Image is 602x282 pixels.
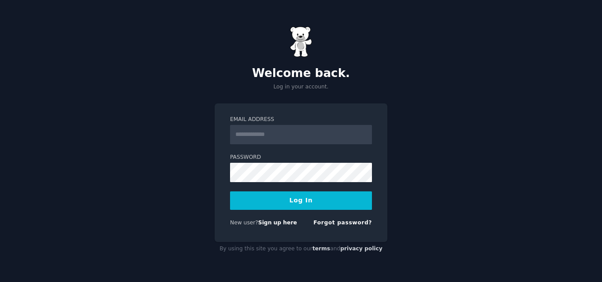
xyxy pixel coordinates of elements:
p: Log in your account. [215,83,387,91]
a: Forgot password? [313,220,372,226]
a: privacy policy [340,245,383,252]
a: terms [312,245,330,252]
img: Gummy Bear [290,26,312,57]
button: Log In [230,191,372,210]
a: Sign up here [258,220,297,226]
label: Password [230,154,372,161]
span: New user? [230,220,258,226]
div: By using this site you agree to our and [215,242,387,256]
h2: Welcome back. [215,66,387,81]
label: Email Address [230,116,372,124]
